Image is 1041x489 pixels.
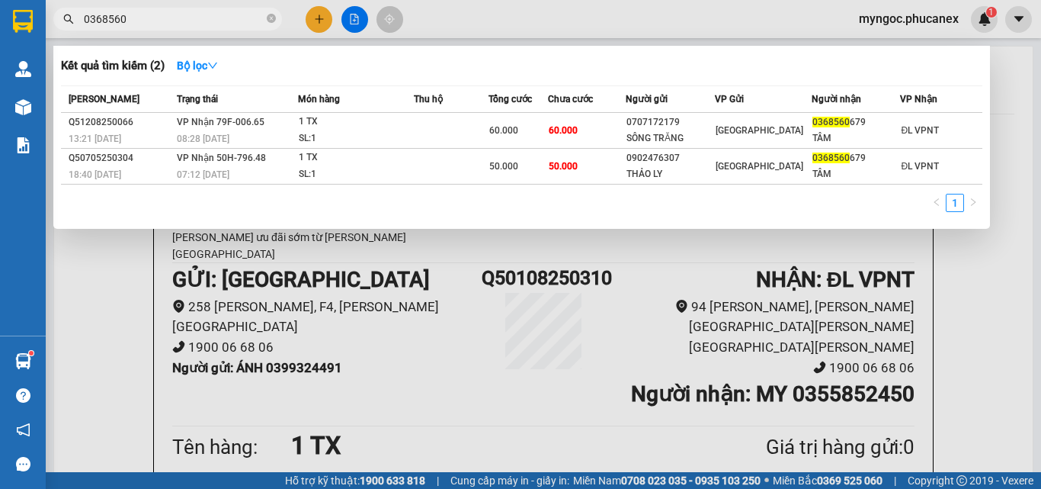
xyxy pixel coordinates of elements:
li: 1 [946,194,964,212]
div: Q50705250304 [69,150,172,166]
span: close-circle [267,12,276,27]
img: warehouse-icon [15,61,31,77]
img: solution-icon [15,137,31,153]
div: THẢO LY [626,166,714,182]
span: [GEOGRAPHIC_DATA] [716,125,803,136]
span: ĐL VPNT [901,125,939,136]
input: Tìm tên, số ĐT hoặc mã đơn [84,11,264,27]
div: 0902476307 [626,150,714,166]
span: VP Nhận [900,94,937,105]
span: down [207,60,218,71]
span: Món hàng [298,94,340,105]
div: 679 [812,150,900,166]
span: Người nhận [812,94,861,105]
img: warehouse-icon [15,99,31,115]
span: Trạng thái [177,94,218,105]
span: right [969,198,978,207]
img: warehouse-icon [15,353,31,369]
span: search [63,14,74,24]
span: 50.000 [549,161,578,172]
span: 08:28 [DATE] [177,134,229,144]
span: 18:40 [DATE] [69,169,121,180]
div: TÂM [812,130,900,146]
li: Next Page [964,194,982,212]
div: 679 [812,114,900,130]
span: notification [16,423,30,437]
div: SÔNG TRĂNG [626,130,714,146]
span: close-circle [267,14,276,23]
span: 60.000 [549,125,578,136]
span: ĐL VPNT [901,161,939,172]
span: [GEOGRAPHIC_DATA] [716,161,803,172]
strong: Bộ lọc [177,60,218,72]
div: Q51208250066 [69,114,172,130]
span: VP Nhận 50H-796.48 [177,153,266,163]
span: 0368560 [812,117,850,127]
a: 1 [947,195,963,211]
span: 13:21 [DATE] [69,134,121,144]
button: left [927,194,946,212]
span: [PERSON_NAME] [69,94,139,105]
span: VP Gửi [715,94,744,105]
span: Thu hộ [414,94,443,105]
div: 1 TX [299,114,413,130]
div: TÂM [812,166,900,182]
li: Previous Page [927,194,946,212]
span: VP Nhận 79F-006.65 [177,117,264,127]
span: Người gửi [626,94,668,105]
span: question-circle [16,388,30,403]
span: 50.000 [489,161,518,172]
span: 0368560 [812,153,850,163]
span: 07:12 [DATE] [177,169,229,180]
button: right [964,194,982,212]
h3: Kết quả tìm kiếm ( 2 ) [61,58,165,74]
span: Chưa cước [548,94,593,105]
span: Tổng cước [488,94,532,105]
img: logo-vxr [13,10,33,33]
sup: 1 [29,351,34,355]
div: SL: 1 [299,130,413,147]
div: SL: 1 [299,166,413,183]
span: left [932,198,941,207]
span: message [16,457,30,471]
span: 60.000 [489,125,518,136]
button: Bộ lọcdown [165,53,230,78]
div: 0707172179 [626,114,714,130]
div: 1 TX [299,150,413,166]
